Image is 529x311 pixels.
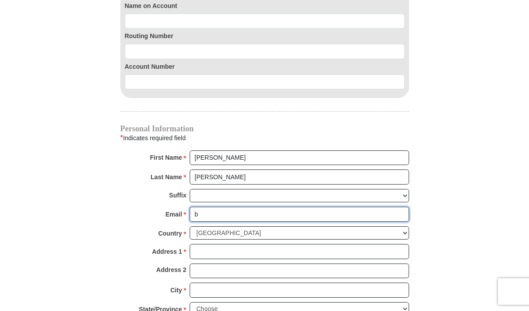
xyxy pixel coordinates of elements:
[151,171,182,183] strong: Last Name
[158,227,182,240] strong: Country
[156,264,187,276] strong: Address 2
[170,284,182,296] strong: City
[125,1,405,11] label: Name on Account
[166,208,182,220] strong: Email
[125,62,405,71] label: Account Number
[152,245,182,258] strong: Address 1
[169,189,187,201] strong: Suffix
[125,31,405,41] label: Routing Number
[150,151,182,164] strong: First Name
[120,125,409,132] h4: Personal Information
[120,132,409,144] div: Indicates required field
